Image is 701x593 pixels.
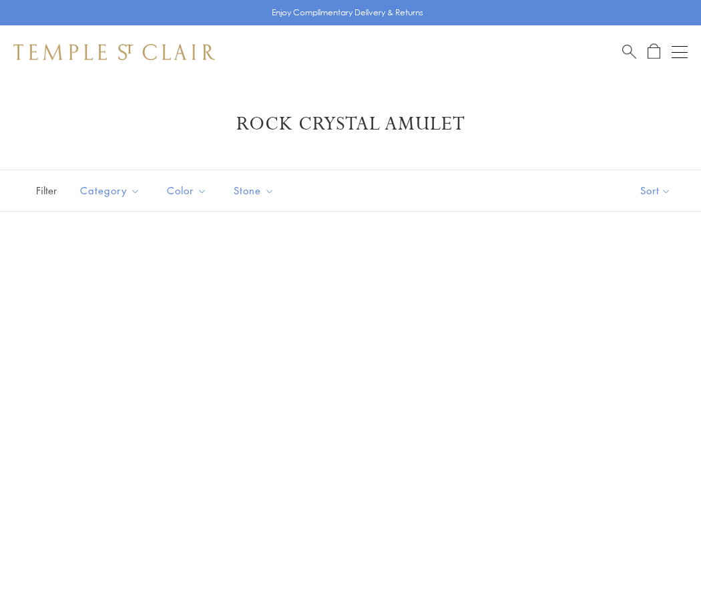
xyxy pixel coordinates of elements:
[622,43,636,60] a: Search
[160,182,217,199] span: Color
[33,112,668,136] h1: Rock Crystal Amulet
[610,170,701,211] button: Show sort by
[73,182,150,199] span: Category
[70,176,150,206] button: Category
[648,43,660,60] a: Open Shopping Bag
[224,176,284,206] button: Stone
[13,44,215,60] img: Temple St. Clair
[272,6,423,19] p: Enjoy Complimentary Delivery & Returns
[672,44,688,60] button: Open navigation
[227,182,284,199] span: Stone
[157,176,217,206] button: Color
